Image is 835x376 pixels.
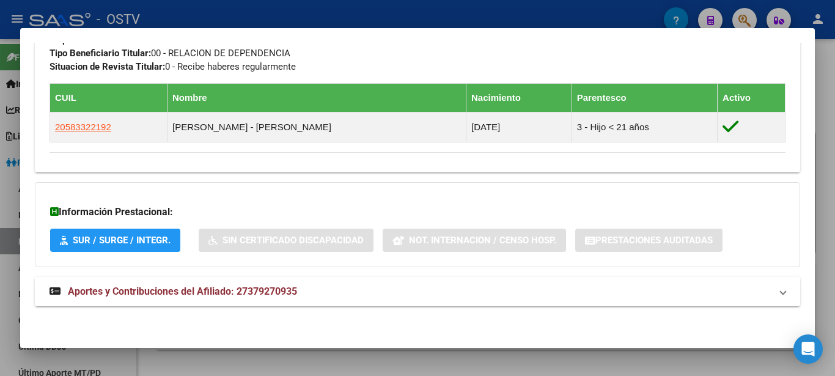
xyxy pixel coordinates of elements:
[50,48,290,59] span: 00 - RELACION DE DEPENDENCIA
[466,84,572,112] th: Nacimiento
[50,205,785,219] h3: Información Prestacional:
[466,112,572,142] td: [DATE]
[199,229,373,251] button: Sin Certificado Discapacidad
[55,122,111,132] span: 20583322192
[167,112,466,142] td: [PERSON_NAME] - [PERSON_NAME]
[575,229,723,251] button: Prestaciones Auditadas
[167,84,466,112] th: Nombre
[595,235,713,246] span: Prestaciones Auditadas
[718,84,785,112] th: Activo
[409,235,556,246] span: Not. Internacion / Censo Hosp.
[50,61,296,72] span: 0 - Recibe haberes regularmente
[50,48,151,59] strong: Tipo Beneficiario Titular:
[68,286,297,297] span: Aportes y Contribuciones del Afiliado: 27379270935
[793,334,823,364] div: Open Intercom Messenger
[50,229,180,251] button: SUR / SURGE / INTEGR.
[572,84,717,112] th: Parentesco
[73,235,171,246] span: SUR / SURGE / INTEGR.
[572,112,717,142] td: 3 - Hijo < 21 años
[35,277,800,306] mat-expansion-panel-header: Aportes y Contribuciones del Afiliado: 27379270935
[223,235,364,246] span: Sin Certificado Discapacidad
[50,84,167,112] th: CUIL
[383,229,566,251] button: Not. Internacion / Censo Hosp.
[50,61,165,72] strong: Situacion de Revista Titular:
